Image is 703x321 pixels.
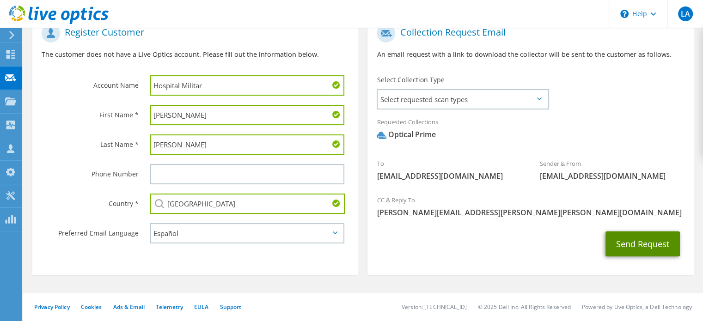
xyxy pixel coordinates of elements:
p: An email request with a link to download the collector will be sent to the customer as follows. [377,49,684,60]
div: Requested Collections [367,112,693,149]
svg: \n [620,10,629,18]
label: Last Name * [42,134,139,149]
div: CC & Reply To [367,190,693,222]
li: Powered by Live Optics, a Dell Technology [582,303,692,311]
span: [EMAIL_ADDRESS][DOMAIN_NAME] [377,171,521,181]
label: First Name * [42,105,139,120]
label: Account Name [42,75,139,90]
label: Country * [42,194,139,208]
li: © 2025 Dell Inc. All Rights Reserved [478,303,571,311]
span: [PERSON_NAME][EMAIL_ADDRESS][PERSON_NAME][PERSON_NAME][DOMAIN_NAME] [377,207,684,218]
label: Select Collection Type [377,75,444,85]
button: Send Request [605,231,680,256]
label: Preferred Email Language [42,223,139,238]
h1: Collection Request Email [377,24,679,42]
span: LA [678,6,693,21]
div: To [367,154,531,186]
a: EULA [194,303,208,311]
p: The customer does not have a Live Optics account. Please fill out the information below. [42,49,349,60]
a: Cookies [81,303,102,311]
a: Ads & Email [113,303,145,311]
li: Version: [TECHNICAL_ID] [402,303,467,311]
div: Sender & From [531,154,694,186]
h1: Register Customer [42,24,344,42]
a: Telemetry [156,303,183,311]
label: Phone Number [42,164,139,179]
span: Select requested scan types [378,90,548,109]
span: [EMAIL_ADDRESS][DOMAIN_NAME] [540,171,685,181]
a: Privacy Policy [34,303,70,311]
a: Support [220,303,241,311]
div: Optical Prime [377,129,435,140]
